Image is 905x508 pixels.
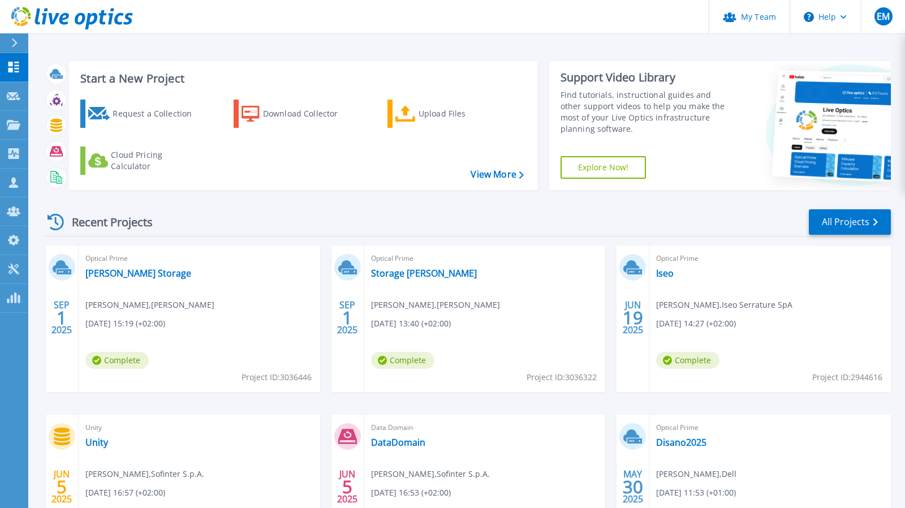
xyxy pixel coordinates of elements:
span: [PERSON_NAME] , Iseo Serrature SpA [656,299,792,311]
span: 5 [342,482,352,492]
div: Download Collector [263,102,354,125]
span: Complete [371,352,434,369]
a: Storage [PERSON_NAME] [371,268,477,279]
span: [PERSON_NAME] , Sofinter S.p.A. [371,468,490,480]
div: Upload Files [419,102,509,125]
div: SEP 2025 [337,297,358,338]
span: Optical Prime [656,421,884,434]
div: JUN 2025 [51,466,72,507]
span: [PERSON_NAME] , Dell [656,468,736,480]
span: [DATE] 13:40 (+02:00) [371,317,451,330]
div: Recent Projects [44,208,168,236]
span: 30 [623,482,643,492]
span: [PERSON_NAME] , [PERSON_NAME] [371,299,500,311]
div: Find tutorials, instructional guides and other support videos to help you make the most of your L... [561,89,732,135]
div: JUN 2025 [622,297,644,338]
a: Cloud Pricing Calculator [80,147,206,175]
span: [DATE] 15:19 (+02:00) [85,317,165,330]
span: 1 [57,313,67,322]
span: 19 [623,313,643,322]
a: Request a Collection [80,100,206,128]
span: Complete [85,352,149,369]
h3: Start a New Project [80,72,523,85]
span: [PERSON_NAME] , Sofinter S.p.A. [85,468,204,480]
div: Support Video Library [561,70,732,85]
span: Optical Prime [371,252,599,265]
div: Request a Collection [113,102,203,125]
span: [DATE] 16:57 (+02:00) [85,487,165,499]
a: Unity [85,437,108,448]
span: [DATE] 11:53 (+01:00) [656,487,736,499]
a: View More [471,169,523,180]
span: Project ID: 3036322 [527,371,597,384]
div: SEP 2025 [51,297,72,338]
span: Project ID: 3036446 [242,371,312,384]
a: Explore Now! [561,156,647,179]
span: 5 [57,482,67,492]
span: Project ID: 2944616 [812,371,882,384]
a: Download Collector [234,100,360,128]
span: Data Domain [371,421,599,434]
a: Disano2025 [656,437,706,448]
span: [PERSON_NAME] , [PERSON_NAME] [85,299,214,311]
span: Optical Prime [85,252,313,265]
span: EM [877,12,890,21]
a: [PERSON_NAME] Storage [85,268,191,279]
span: [DATE] 14:27 (+02:00) [656,317,736,330]
a: Upload Files [387,100,514,128]
a: Iseo [656,268,674,279]
div: Cloud Pricing Calculator [111,149,201,172]
a: All Projects [809,209,891,235]
span: 1 [342,313,352,322]
div: MAY 2025 [622,466,644,507]
a: DataDomain [371,437,425,448]
span: Unity [85,421,313,434]
div: JUN 2025 [337,466,358,507]
span: [DATE] 16:53 (+02:00) [371,487,451,499]
span: Optical Prime [656,252,884,265]
span: Complete [656,352,719,369]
